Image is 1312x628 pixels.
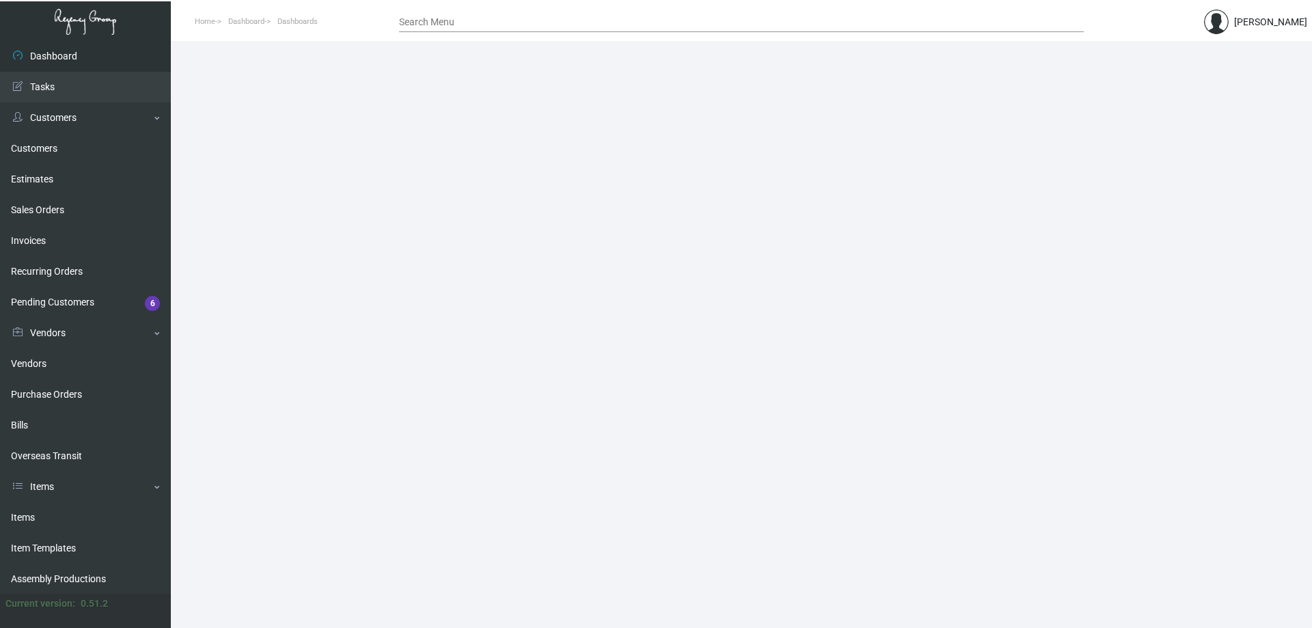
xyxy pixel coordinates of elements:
[5,597,75,611] div: Current version:
[1234,15,1307,29] div: [PERSON_NAME]
[81,597,108,611] div: 0.51.2
[277,17,318,26] span: Dashboards
[228,17,264,26] span: Dashboard
[1204,10,1229,34] img: admin@bootstrapmaster.com
[195,17,215,26] span: Home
